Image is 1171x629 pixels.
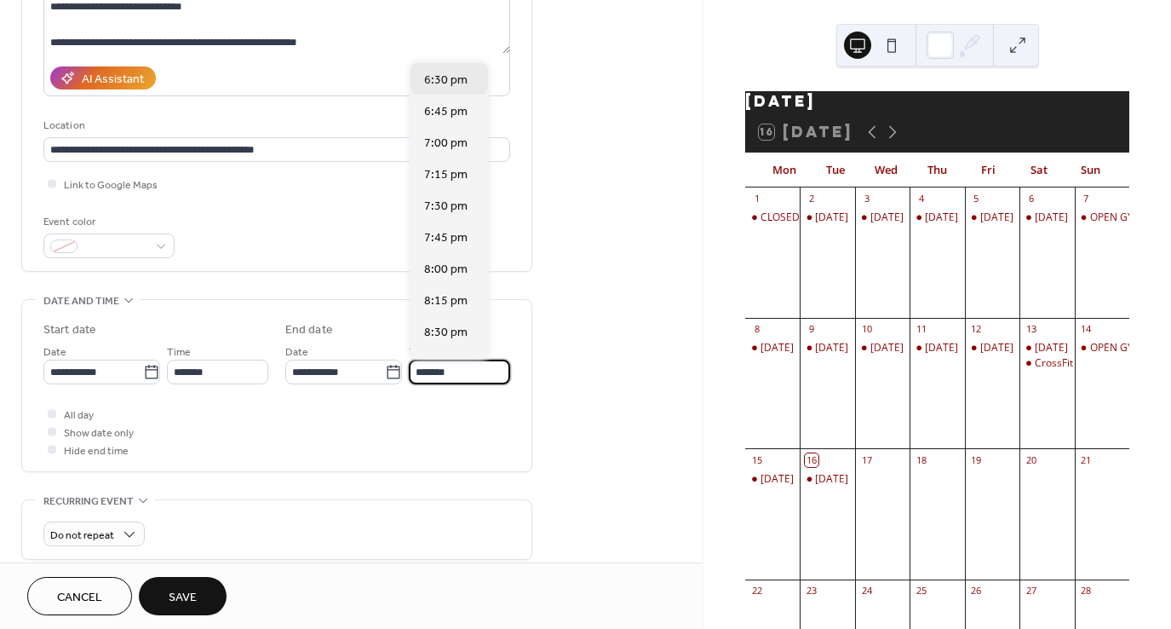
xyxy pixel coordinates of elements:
[915,323,927,336] div: 11
[745,211,800,225] div: CLOSED
[861,153,912,188] div: Wed
[409,343,433,361] span: Time
[1080,323,1093,336] div: 14
[82,71,144,89] div: AI Assistant
[167,343,191,361] span: Time
[805,453,818,466] div: 16
[910,211,964,225] div: Thursday 4 Sept
[1019,341,1074,355] div: Saturday 13 Sept
[1080,585,1093,597] div: 28
[1065,153,1116,188] div: Sun
[745,472,800,487] div: Monday 15 Sept
[915,193,927,205] div: 4
[1019,356,1074,371] div: CrossFit Kids 10:30
[1013,153,1065,188] div: Sat
[870,211,904,225] div: [DATE]
[970,453,983,466] div: 19
[860,323,873,336] div: 10
[27,577,132,615] button: Cancel
[424,229,468,247] span: 7:45 pm
[1090,211,1168,225] div: OPEN GYM 9AM
[915,585,927,597] div: 25
[965,341,1019,355] div: Friday 12 Sept
[43,321,96,339] div: Start date
[43,292,119,310] span: Date and time
[1025,193,1037,205] div: 6
[43,213,171,231] div: Event color
[915,453,927,466] div: 18
[750,453,763,466] div: 15
[925,341,958,355] div: [DATE]
[424,103,468,121] span: 6:45 pm
[805,193,818,205] div: 2
[815,341,848,355] div: [DATE]
[962,153,1013,188] div: Fri
[64,176,158,194] span: Link to Google Maps
[870,341,904,355] div: [DATE]
[970,323,983,336] div: 12
[43,343,66,361] span: Date
[424,72,468,89] span: 6:30 pm
[745,91,1129,112] div: [DATE]
[980,341,1013,355] div: [DATE]
[761,211,800,225] div: CLOSED
[1025,585,1037,597] div: 27
[1080,453,1093,466] div: 21
[759,153,810,188] div: Mon
[970,193,983,205] div: 5
[50,66,156,89] button: AI Assistant
[805,585,818,597] div: 23
[285,343,308,361] span: Date
[925,211,958,225] div: [DATE]
[139,577,227,615] button: Save
[43,117,507,135] div: Location
[1025,323,1037,336] div: 13
[860,585,873,597] div: 24
[910,341,964,355] div: Thursday 11 Sept
[800,211,854,225] div: Tuesday 2 Sept
[815,211,848,225] div: [DATE]
[50,526,114,545] span: Do not repeat
[800,341,854,355] div: Tuesday 9 Sept
[805,323,818,336] div: 9
[57,589,102,607] span: Cancel
[912,153,963,188] div: Thu
[169,589,197,607] span: Save
[424,135,468,153] span: 7:00 pm
[424,355,468,373] span: 8:45 pm
[855,211,910,225] div: Wednesday 3 Sept
[815,472,848,487] div: [DATE]
[970,585,983,597] div: 26
[424,198,468,216] span: 7:30 pm
[860,453,873,466] div: 17
[750,585,763,597] div: 22
[965,211,1019,225] div: Friday 5 Sept
[424,324,468,342] span: 8:30 pm
[761,341,794,355] div: [DATE]
[860,193,873,205] div: 3
[800,472,854,487] div: Tuesday 16 Sept
[1025,453,1037,466] div: 20
[1035,341,1068,355] div: [DATE]
[750,193,763,205] div: 1
[1035,356,1124,371] div: CrossFit Kids 10:30
[1090,341,1170,355] div: OPEN GYM 9 AM
[980,211,1013,225] div: [DATE]
[810,153,861,188] div: Tue
[745,341,800,355] div: Monday 8 Sept
[424,292,468,310] span: 8:15 pm
[1075,211,1129,225] div: OPEN GYM 9AM
[43,493,134,511] span: Recurring event
[855,341,910,355] div: Wednesday 10 Sept
[64,424,134,442] span: Show date only
[424,261,468,279] span: 8:00 pm
[750,323,763,336] div: 8
[64,442,129,460] span: Hide end time
[761,472,794,487] div: [DATE]
[64,407,94,424] span: All day
[1080,193,1093,205] div: 7
[1035,211,1068,225] div: [DATE]
[424,166,468,184] span: 7:15 pm
[285,321,333,339] div: End date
